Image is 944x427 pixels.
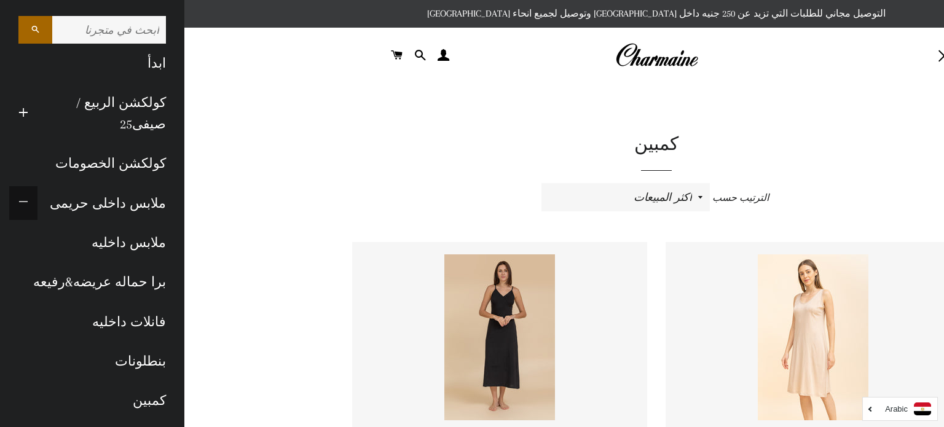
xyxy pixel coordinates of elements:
[9,144,175,183] a: كولكشن الخصومات
[9,302,175,342] a: فانلات داخليه
[9,342,175,381] a: بنطلونات
[37,83,175,144] a: كولكشن الربيع / صيفى25
[52,16,166,44] input: ابحث في متجرنا
[9,262,175,302] a: برا حماله عريضه&رفيعه
[37,184,175,223] a: ملابس داخلى حريمى
[869,402,931,415] a: Arabic
[615,42,698,69] img: Charmaine Egypt
[712,192,769,203] span: الترتيب حسب
[885,405,908,413] i: Arabic
[9,44,175,83] a: ابدأ
[9,223,175,262] a: ملابس داخليه
[9,381,175,420] a: كمبين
